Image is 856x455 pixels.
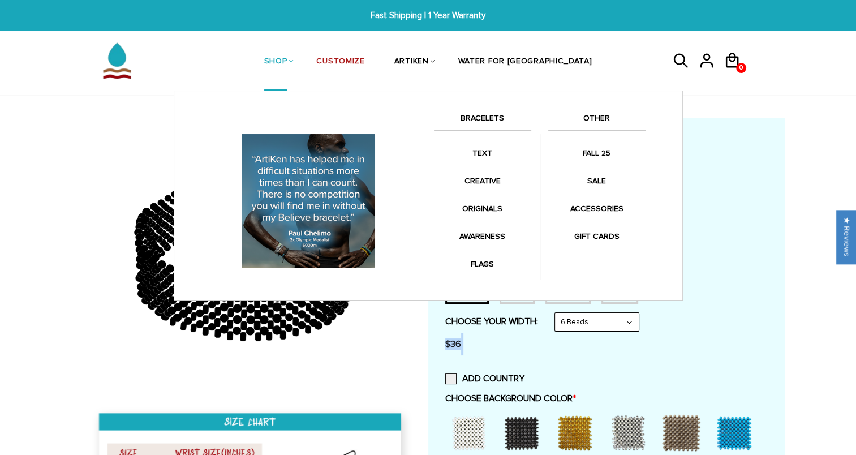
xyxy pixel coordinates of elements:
[737,59,746,76] span: 0
[445,393,768,404] label: CHOOSE BACKGROUND COLOR
[445,316,538,327] label: CHOOSE YOUR WIDTH:
[445,338,461,350] span: $36
[434,198,531,220] a: ORIGINALS
[658,410,709,455] div: Grey
[548,170,646,192] a: SALE
[548,198,646,220] a: ACCESSORIES
[264,9,592,22] span: Fast Shipping | 1 Year Warranty
[434,111,531,131] a: BRACELETS
[264,33,287,91] a: SHOP
[548,111,646,131] a: OTHER
[552,410,603,455] div: Gold
[316,33,364,91] a: CUSTOMIZE
[434,253,531,275] a: FLAGS
[837,210,856,264] div: Click to open Judge.me floating reviews tab
[458,33,592,91] a: WATER FOR [GEOGRAPHIC_DATA]
[724,72,749,74] a: 0
[434,142,531,164] a: TEXT
[434,225,531,247] a: AWARENESS
[394,33,429,91] a: ARTIKEN
[445,373,524,384] label: ADD COUNTRY
[548,142,646,164] a: FALL 25
[605,410,656,455] div: Silver
[434,170,531,192] a: CREATIVE
[548,225,646,247] a: GIFT CARDS
[498,410,549,455] div: Black
[711,410,762,455] div: Sky Blue
[445,410,496,455] div: White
